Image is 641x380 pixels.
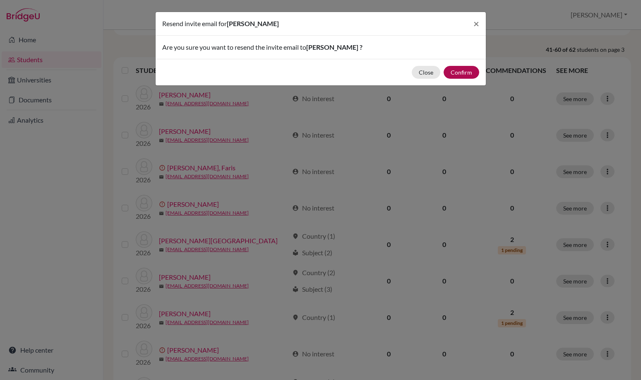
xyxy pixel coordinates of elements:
[473,17,479,29] span: ×
[306,43,363,51] span: [PERSON_NAME] ?
[162,19,227,27] span: Resend invite email for
[412,66,440,79] button: Close
[162,42,479,52] p: Are you sure you want to resend the invite email to
[227,19,279,27] span: [PERSON_NAME]
[467,12,486,35] button: Close
[444,66,479,79] button: Confirm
